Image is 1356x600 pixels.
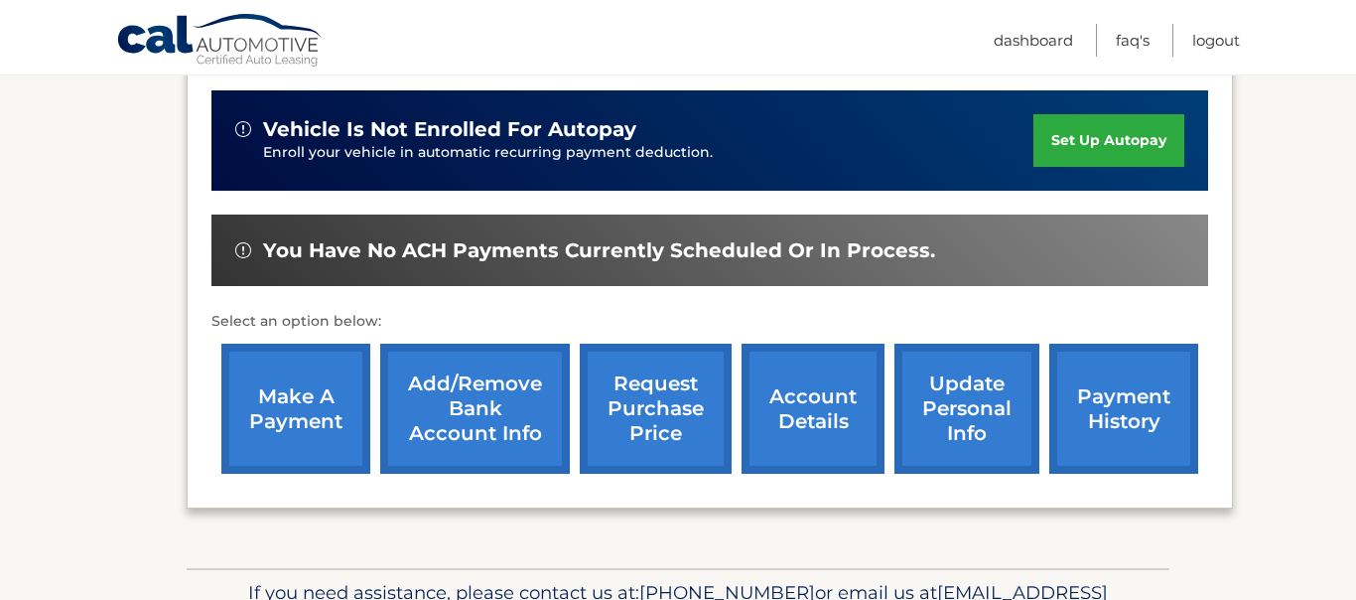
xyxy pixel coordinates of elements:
a: update personal info [894,344,1039,474]
a: request purchase price [580,344,732,474]
p: Select an option below: [211,310,1208,334]
span: vehicle is not enrolled for autopay [263,117,636,142]
a: FAQ's [1116,24,1150,57]
img: alert-white.svg [235,121,251,137]
a: Logout [1192,24,1240,57]
img: alert-white.svg [235,242,251,258]
a: payment history [1049,344,1198,474]
a: account details [742,344,884,474]
a: Add/Remove bank account info [380,344,570,474]
a: Dashboard [994,24,1073,57]
a: make a payment [221,344,370,474]
a: set up autopay [1033,114,1184,167]
p: Enroll your vehicle in automatic recurring payment deduction. [263,142,1033,164]
a: Cal Automotive [116,13,325,71]
span: You have no ACH payments currently scheduled or in process. [263,238,935,263]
